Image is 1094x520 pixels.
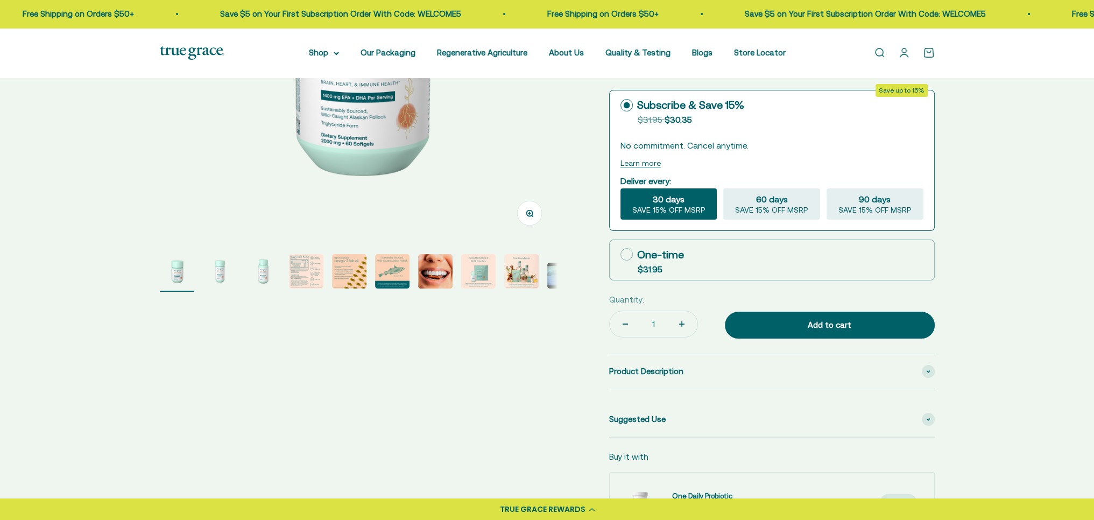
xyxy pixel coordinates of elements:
[246,254,280,292] button: Go to item 3
[609,354,935,389] summary: Product Description
[609,365,683,378] span: Product Description
[880,494,917,512] button: + Add
[160,254,194,289] img: Omega-3 Fish Oil for Brain, Heart, and Immune Health* Sustainably sourced, wild-caught Alaskan fi...
[605,48,670,57] a: Quality & Testing
[666,311,697,337] button: Increase quantity
[672,491,738,502] a: One Daily Probiotic
[891,498,906,508] div: + Add
[610,311,641,337] button: Decrease quantity
[437,48,527,57] a: Regenerative Agriculture
[549,48,584,57] a: About Us
[504,254,539,289] img: Our full product line provides a robust and comprehensive offering for a true foundation of healt...
[725,312,935,339] button: Add to cart
[461,254,496,289] img: When you opt for our refill pouches instead of buying a whole new bottle every time you buy suppl...
[500,504,585,515] div: TRUE GRACE REWARDS
[16,9,127,18] a: Free Shipping on Orders $50+
[461,254,496,292] button: Go to item 8
[203,254,237,289] img: Omega-3 Fish Oil
[540,9,652,18] a: Free Shipping on Orders $50+
[547,263,582,292] button: Go to item 10
[332,254,366,292] button: Go to item 5
[289,254,323,289] img: We source our fish oil from Alaskan Pollock that have been freshly caught for human consumption i...
[160,254,194,292] button: Go to item 1
[361,48,415,57] a: Our Packaging
[692,48,712,57] a: Blogs
[609,413,666,426] span: Suggested Use
[375,254,410,289] img: Our fish oil is traceable back to the specific fishery it came form, so you can check that it mee...
[746,319,913,332] div: Add to cart
[609,451,648,463] p: Buy it with
[246,254,280,289] img: Omega-3 Fish Oil
[504,254,539,292] button: Go to item 9
[213,8,454,20] p: Save $5 on Your First Subscription Order With Code: WELCOME5
[418,254,453,292] button: Go to item 7
[738,8,979,20] p: Save $5 on Your First Subscription Order With Code: WELCOME5
[672,492,732,500] span: One Daily Probiotic
[332,254,366,289] img: - Sustainably sourced, wild-caught Alaskan fish - Provides 1400 mg of the essential fatty Acids E...
[289,254,323,292] button: Go to item 4
[734,48,786,57] a: Store Locator
[418,254,453,289] img: Alaskan Pollock live a short life and do not bio-accumulate heavy metals and toxins the way older...
[609,402,935,437] summary: Suggested Use
[203,254,237,292] button: Go to item 2
[609,293,644,306] label: Quantity:
[309,46,339,59] summary: Shop
[375,254,410,292] button: Go to item 6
